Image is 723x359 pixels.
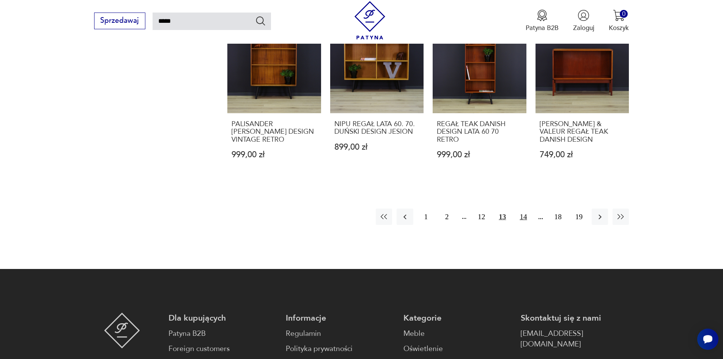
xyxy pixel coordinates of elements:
iframe: Smartsupp widget button [697,329,718,350]
h3: REGAŁ TEAK DANISH DESIGN LATA 60 70 RETRO [437,120,522,144]
a: Foreign customers [169,343,277,354]
a: Produkt wyprzedanyREGAŁ TEAK DANISH DESIGN LATA 60 70 RETROREGAŁ TEAK DANISH DESIGN LATA 60 70 RE... [433,19,526,177]
p: Dla kupujących [169,313,277,324]
button: 1 [418,209,434,225]
p: 999,00 zł [437,151,522,159]
div: 0 [620,10,628,18]
img: Ikonka użytkownika [578,9,589,21]
p: Skontaktuj się z nami [521,313,629,324]
button: Patyna B2B [526,9,559,32]
img: Ikona koszyka [613,9,625,21]
p: 749,00 zł [540,151,625,159]
button: 12 [473,209,490,225]
p: 899,00 zł [334,143,420,151]
a: Oświetlenie [403,343,512,354]
a: Regulamin [286,328,394,339]
button: Szukaj [255,15,266,26]
a: Produkt wyprzedanyJENSEN & VALEUR REGAŁ TEAK DANISH DESIGN[PERSON_NAME] & VALEUR REGAŁ TEAK DANIS... [536,19,629,177]
button: 19 [571,209,587,225]
p: Informacje [286,313,394,324]
button: 13 [494,209,510,225]
p: Patyna B2B [526,24,559,32]
button: 0Koszyk [609,9,629,32]
h3: NIPU REGAŁ LATA 60. 70. DUŃSKI DESIGN JESION [334,120,420,136]
a: Patyna B2B [169,328,277,339]
a: Produkt wyprzedanyNIPU REGAŁ LATA 60. 70. DUŃSKI DESIGN JESIONNIPU REGAŁ LATA 60. 70. DUŃSKI DESI... [330,19,424,177]
h3: [PERSON_NAME] & VALEUR REGAŁ TEAK DANISH DESIGN [540,120,625,144]
button: Sprzedawaj [94,13,145,29]
a: [EMAIL_ADDRESS][DOMAIN_NAME] [521,328,629,350]
a: Produkt wyprzedanyPALISANDER REGAŁ DUŃSKI DESIGN VINTAGE RETROPALISANDER [PERSON_NAME] DESIGN VIN... [227,19,321,177]
button: 14 [515,209,531,225]
a: Meble [403,328,512,339]
p: Koszyk [609,24,629,32]
button: Zaloguj [573,9,594,32]
img: Ikona medalu [536,9,548,21]
img: Patyna - sklep z meblami i dekoracjami vintage [104,313,140,348]
a: Sprzedawaj [94,18,145,24]
p: Zaloguj [573,24,594,32]
img: Patyna - sklep z meblami i dekoracjami vintage [351,1,389,40]
button: 2 [439,209,455,225]
button: 18 [550,209,566,225]
a: Polityka prywatności [286,343,394,354]
a: Ikona medaluPatyna B2B [526,9,559,32]
h3: PALISANDER [PERSON_NAME] DESIGN VINTAGE RETRO [232,120,317,144]
p: Kategorie [403,313,512,324]
p: 999,00 zł [232,151,317,159]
